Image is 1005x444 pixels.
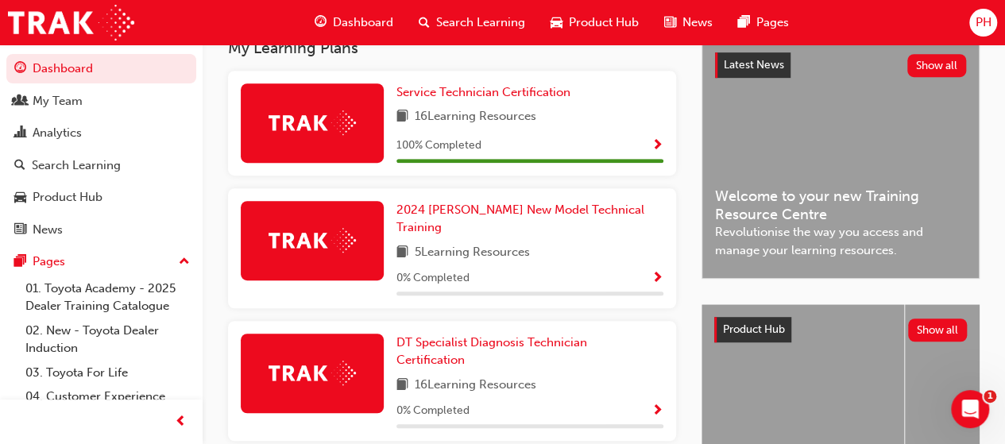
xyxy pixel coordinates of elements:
a: DT Specialist Diagnosis Technician Certification [396,334,663,369]
a: car-iconProduct Hub [538,6,651,39]
div: Product Hub [33,188,102,207]
a: Search Learning [6,151,196,180]
a: Product Hub [6,183,196,212]
a: 2024 [PERSON_NAME] New Model Technical Training [396,201,663,237]
span: people-icon [14,95,26,109]
span: guage-icon [14,62,26,76]
a: Product HubShow all [714,317,967,342]
span: search-icon [14,159,25,173]
span: Latest News [724,58,784,71]
span: car-icon [551,13,562,33]
span: Show Progress [651,139,663,153]
span: book-icon [396,107,408,127]
img: Trak [269,361,356,385]
div: News [33,221,63,239]
span: up-icon [179,252,190,272]
span: search-icon [419,13,430,33]
button: Show Progress [651,268,663,288]
img: Trak [269,228,356,253]
span: Search Learning [436,14,525,32]
a: My Team [6,87,196,116]
button: Pages [6,247,196,276]
span: book-icon [396,376,408,396]
span: Pages [756,14,789,32]
span: 100 % Completed [396,137,481,155]
span: 2024 [PERSON_NAME] New Model Technical Training [396,203,644,235]
button: PH [969,9,997,37]
span: prev-icon [175,412,187,432]
span: PH [975,14,991,32]
span: book-icon [396,243,408,263]
span: 5 Learning Resources [415,243,530,263]
a: 01. Toyota Academy - 2025 Dealer Training Catalogue [19,276,196,319]
span: Revolutionise the way you access and manage your learning resources. [715,223,966,259]
span: 16 Learning Resources [415,376,536,396]
span: Show Progress [651,272,663,286]
span: news-icon [14,223,26,237]
div: My Team [33,92,83,110]
a: Service Technician Certification [396,83,577,102]
a: 03. Toyota For Life [19,361,196,385]
iframe: Intercom live chat [951,390,989,428]
img: Trak [8,5,134,41]
a: Analytics [6,118,196,148]
div: Search Learning [32,156,121,175]
a: News [6,215,196,245]
span: News [682,14,713,32]
a: pages-iconPages [725,6,802,39]
a: Latest NewsShow all [715,52,966,78]
span: 0 % Completed [396,402,470,420]
span: Show Progress [651,404,663,419]
span: Service Technician Certification [396,85,570,99]
span: Product Hub [569,14,639,32]
a: guage-iconDashboard [302,6,406,39]
span: pages-icon [14,255,26,269]
a: search-iconSearch Learning [406,6,538,39]
a: 04. Customer Experience [19,384,196,409]
span: news-icon [664,13,676,33]
button: Show all [907,54,967,77]
a: Dashboard [6,54,196,83]
span: car-icon [14,191,26,205]
span: 0 % Completed [396,269,470,288]
button: Show Progress [651,401,663,421]
span: 16 Learning Resources [415,107,536,127]
span: Dashboard [333,14,393,32]
span: 1 [984,390,996,403]
a: news-iconNews [651,6,725,39]
h3: My Learning Plans [228,39,676,57]
span: Product Hub [723,322,785,336]
div: Pages [33,253,65,271]
span: DT Specialist Diagnosis Technician Certification [396,335,587,368]
a: 02. New - Toyota Dealer Induction [19,319,196,361]
button: Show Progress [651,136,663,156]
div: Analytics [33,124,82,142]
button: Show all [908,319,968,342]
a: Latest NewsShow allWelcome to your new Training Resource CentreRevolutionise the way you access a... [702,39,980,279]
span: Welcome to your new Training Resource Centre [715,187,966,223]
span: guage-icon [315,13,327,33]
button: DashboardMy TeamAnalyticsSearch LearningProduct HubNews [6,51,196,247]
span: chart-icon [14,126,26,141]
img: Trak [269,110,356,135]
span: pages-icon [738,13,750,33]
